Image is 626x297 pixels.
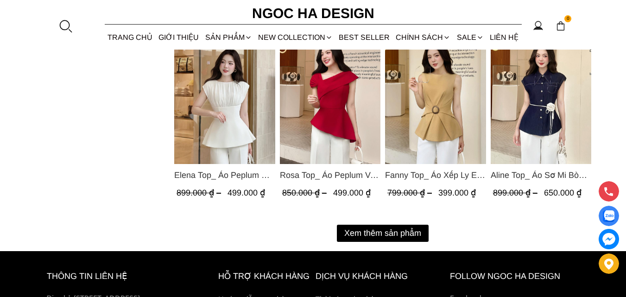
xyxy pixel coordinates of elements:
h6: thông tin liên hệ [47,270,197,283]
span: Rosa Top_ Áo Peplum Vai Lệch Xếp Ly Màu Đỏ A1064 [279,169,380,182]
h6: hỗ trợ khách hàng [218,270,311,283]
img: Fanny Top_ Áo Xếp Ly Eo Sát Nách Màu Bee A1068 [385,30,486,164]
span: 499.000 ₫ [333,188,370,197]
button: Xem thêm sản phẩm [337,225,429,242]
h6: Follow ngoc ha Design [450,270,580,283]
a: LIÊN HỆ [487,25,521,50]
a: Link to Fanny Top_ Áo Xếp Ly Eo Sát Nách Màu Bee A1068 [385,169,486,182]
a: GIỚI THIỆU [156,25,202,50]
a: TRANG CHỦ [105,25,156,50]
img: img-CART-ICON-ksit0nf1 [556,21,566,31]
a: Link to Aline Top_ Áo Sơ Mi Bò Lụa Rớt Vai A1070 [490,169,591,182]
img: Display image [603,210,614,222]
img: Elena Top_ Áo Peplum Cổ Nhún Màu Trắng A1066 [174,30,275,164]
a: Ngoc Ha Design [244,2,383,25]
span: 499.000 ₫ [228,188,265,197]
span: 899.000 ₫ [177,188,223,197]
span: Elena Top_ Áo Peplum Cổ Nhún Màu Trắng A1066 [174,169,275,182]
a: Product image - Fanny Top_ Áo Xếp Ly Eo Sát Nách Màu Bee A1068 [385,30,486,164]
a: Display image [599,206,619,226]
div: Chính sách [393,25,454,50]
h6: Dịch vụ khách hàng [316,270,445,283]
span: 850.000 ₫ [282,188,329,197]
a: Link to Elena Top_ Áo Peplum Cổ Nhún Màu Trắng A1066 [174,169,275,182]
a: NEW COLLECTION [255,25,335,50]
a: Product image - Elena Top_ Áo Peplum Cổ Nhún Màu Trắng A1066 [174,30,275,164]
span: Fanny Top_ Áo Xếp Ly Eo Sát Nách Màu Bee A1068 [385,169,486,182]
span: 799.000 ₫ [387,188,434,197]
a: BEST SELLER [336,25,393,50]
a: Link to Rosa Top_ Áo Peplum Vai Lệch Xếp Ly Màu Đỏ A1064 [279,169,380,182]
div: SẢN PHẨM [202,25,255,50]
img: Rosa Top_ Áo Peplum Vai Lệch Xếp Ly Màu Đỏ A1064 [279,30,380,164]
a: Product image - Rosa Top_ Áo Peplum Vai Lệch Xếp Ly Màu Đỏ A1064 [279,30,380,164]
span: 399.000 ₫ [438,188,476,197]
a: SALE [454,25,487,50]
span: 899.000 ₫ [493,188,539,197]
span: 0 [564,15,572,23]
img: Aline Top_ Áo Sơ Mi Bò Lụa Rớt Vai A1070 [490,30,591,164]
span: Aline Top_ Áo Sơ Mi Bò Lụa Rớt Vai A1070 [490,169,591,182]
a: messenger [599,229,619,249]
a: Product image - Aline Top_ Áo Sơ Mi Bò Lụa Rớt Vai A1070 [490,30,591,164]
span: 650.000 ₫ [544,188,581,197]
